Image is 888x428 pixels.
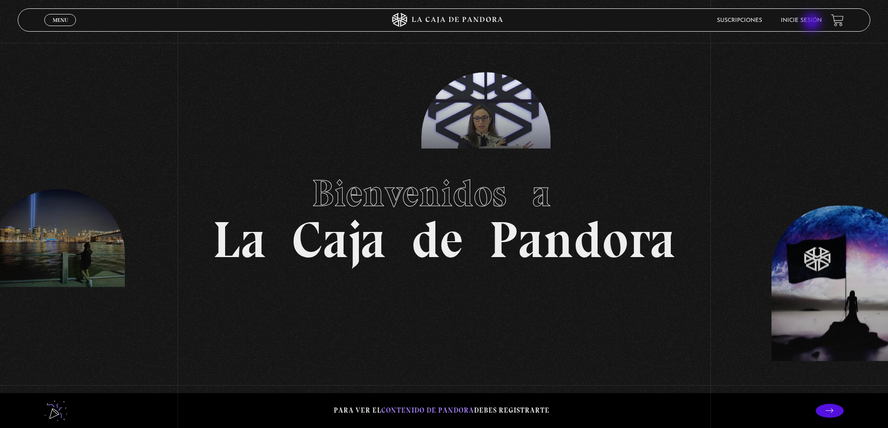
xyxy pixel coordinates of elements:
span: Bienvenidos a [312,171,577,216]
a: Inicie sesión [781,18,822,23]
span: Cerrar [49,25,71,32]
a: Suscripciones [717,18,762,23]
h1: La Caja de Pandora [213,163,675,265]
span: contenido de Pandora [381,406,474,414]
a: View your shopping cart [831,14,844,27]
span: Menu [53,17,68,23]
p: Para ver el debes registrarte [334,404,550,417]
